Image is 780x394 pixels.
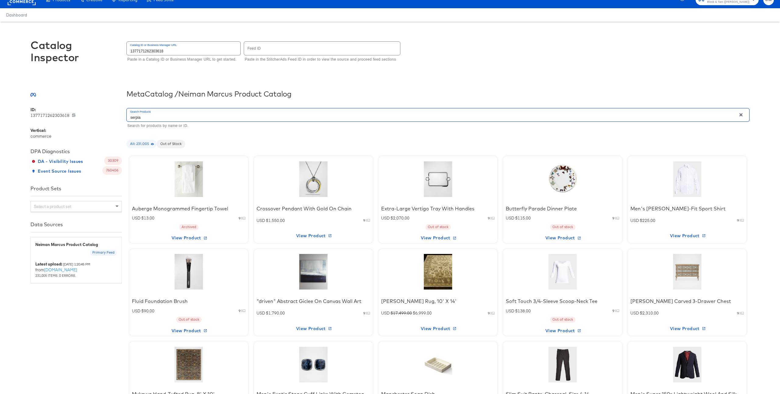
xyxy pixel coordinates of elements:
[257,325,370,332] span: View Product
[30,157,86,166] button: DA - Visibility Issues
[132,234,246,242] span: View Product
[379,324,497,333] button: View Product
[141,215,154,221] span: $13.00
[30,107,36,112] b: ID:
[379,233,497,243] button: View Product
[506,308,515,314] span: USD
[35,261,117,278] div: from
[30,166,84,176] button: Event Source Issues
[503,233,622,243] button: View Product
[254,324,373,333] button: View Product
[630,298,744,305] div: [PERSON_NAME] Carved 3-Drawer Chest
[630,205,744,212] div: Men's [PERSON_NAME]-Fit Sport Shirt
[363,311,365,316] small: 9
[44,267,77,273] a: [DOMAIN_NAME]
[126,140,157,148] div: All: 231,005
[612,216,614,221] small: 9
[132,298,246,305] div: Fluid Foundation Brush
[506,215,515,221] span: USD
[132,215,141,221] span: USD
[31,201,122,212] div: Select a product set
[515,215,531,221] span: $115.00
[35,273,76,278] span: 231,005 items. 0 errors.
[129,233,248,243] button: View Product
[628,231,746,241] button: View Product
[239,308,240,313] small: 9
[737,218,739,223] small: 9
[381,325,495,332] span: View Product
[104,158,122,163] span: 30309
[425,225,451,230] span: Out of stock
[488,216,490,221] small: 9
[630,232,744,240] span: View Product
[381,310,391,316] span: USD
[245,57,396,63] p: Paste in the StitcherAds Feed ID in order to view the source and proceed feed sections
[257,218,266,223] span: USD
[90,250,117,255] span: Primary Feed
[488,311,490,316] small: 9
[157,140,185,148] div: Out of Stock
[102,168,122,173] span: 760406
[35,261,62,267] b: Latest upload:
[266,310,285,316] span: $1,790.00
[33,167,81,175] span: Event Source Issues
[30,128,46,133] b: Vertical:
[63,262,90,266] small: [DATE] 1:20:45 PM
[239,216,240,221] small: 9
[30,113,72,118] span: 1377171262303618
[132,205,246,212] div: Auberge Monogrammed Fingertip Towel
[391,310,412,316] span: $17,499.00
[412,310,432,316] span: $6,999.00
[612,308,614,313] small: 9
[266,218,285,223] span: $1,550.00
[176,317,202,322] span: Out of stock
[127,123,745,129] p: Search for products by name or ID.
[506,298,619,305] div: Soft Touch 3/4-Sleeve Scoop-Neck Tee
[6,12,27,17] a: Dashboard
[254,231,373,241] button: View Product
[30,185,122,192] div: Product Sets
[257,310,266,316] span: USD
[630,325,744,332] span: View Product
[30,39,122,63] div: Catalog Inspector
[132,327,246,335] span: View Product
[127,57,236,63] p: Paste in a Catalog ID or Business Manager URL to get started.
[630,310,640,316] span: USD
[132,308,141,314] span: USD
[179,225,199,230] span: Archived
[550,225,576,230] span: Out of stock
[30,148,122,154] div: DPA Diagnostics
[630,218,640,223] span: USD
[550,317,576,322] span: Out of stock
[506,234,619,242] span: View Product
[381,205,495,212] div: Extra-Large Vertigo Tray With Handles
[141,308,154,314] span: $90.00
[515,308,531,314] span: $138.00
[391,215,409,221] span: $2,070.00
[363,218,365,223] small: 9
[257,232,370,240] span: View Product
[129,326,248,336] button: View Product
[381,298,495,305] div: [PERSON_NAME] Rug, 10' X 14'
[30,221,122,227] div: Data Sources
[381,215,391,221] span: USD
[257,205,370,212] div: Crossover Pendant With Gold On Chain
[126,90,750,98] div: Meta Catalog / Neiman Marcus Product Catalog
[628,324,746,333] button: View Product
[506,327,619,335] span: View Product
[126,142,157,146] span: All: 231,005
[640,218,655,223] span: $225.00
[257,298,370,305] div: "driven" Abstract Giclee On Canvas Wall Art
[381,234,495,242] span: View Product
[157,142,185,146] span: Out of Stock
[503,326,622,336] button: View Product
[506,205,619,212] div: Butterfly Parade Dinner Plate
[737,311,739,316] small: 9
[33,158,83,165] span: DA - Visibility Issues
[640,310,659,316] span: $2,310.00
[35,242,117,248] div: Neiman Marcus Product Catalog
